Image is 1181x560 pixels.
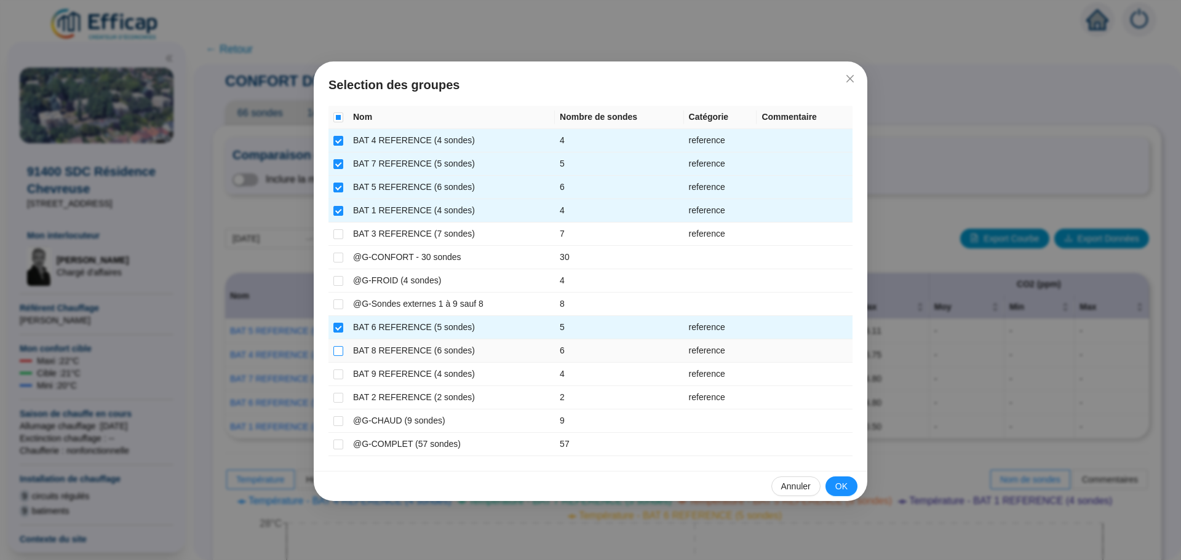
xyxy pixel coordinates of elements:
[840,74,860,84] span: Fermer
[348,316,555,339] td: BAT 6 REFERENCE (5 sondes)
[348,339,555,363] td: BAT 8 REFERENCE (6 sondes)
[348,409,555,433] td: @G-CHAUD (9 sondes)
[684,316,757,339] td: reference
[684,339,757,363] td: reference
[684,152,757,176] td: reference
[781,480,811,493] span: Annuler
[348,246,555,269] td: @G-CONFORT - 30 sondes
[684,106,757,129] th: Catégorie
[348,293,555,316] td: @G-Sondes externes 1 à 9 sauf 8
[555,409,683,433] td: 9
[840,69,860,89] button: Close
[348,176,555,199] td: BAT 5 REFERENCE (6 sondes)
[348,433,555,456] td: @G-COMPLET (57 sondes)
[684,223,757,246] td: reference
[555,433,683,456] td: 57
[684,199,757,223] td: reference
[555,176,683,199] td: 6
[555,293,683,316] td: 8
[555,386,683,409] td: 2
[555,316,683,339] td: 5
[348,269,555,293] td: @G-FROID (4 sondes)
[555,152,683,176] td: 5
[845,74,855,84] span: close
[555,246,683,269] td: 30
[555,106,683,129] th: Nombre de sondes
[835,480,848,493] span: OK
[757,106,853,129] th: Commentaire
[348,152,555,176] td: BAT 7 REFERENCE (5 sondes)
[555,199,683,223] td: 4
[684,129,757,152] td: reference
[555,339,683,363] td: 6
[555,129,683,152] td: 4
[348,223,555,246] td: BAT 3 REFERENCE (7 sondes)
[348,129,555,152] td: BAT 4 REFERENCE (4 sondes)
[771,476,821,496] button: Annuler
[555,363,683,386] td: 4
[684,176,757,199] td: reference
[555,269,683,293] td: 4
[348,363,555,386] td: BAT 9 REFERENCE (4 sondes)
[684,386,757,409] td: reference
[348,199,555,223] td: BAT 1 REFERENCE (4 sondes)
[348,386,555,409] td: BAT 2 REFERENCE (2 sondes)
[348,106,555,129] th: Nom
[328,76,853,93] span: Selection des groupes
[684,363,757,386] td: reference
[555,223,683,246] td: 7
[825,476,857,496] button: OK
